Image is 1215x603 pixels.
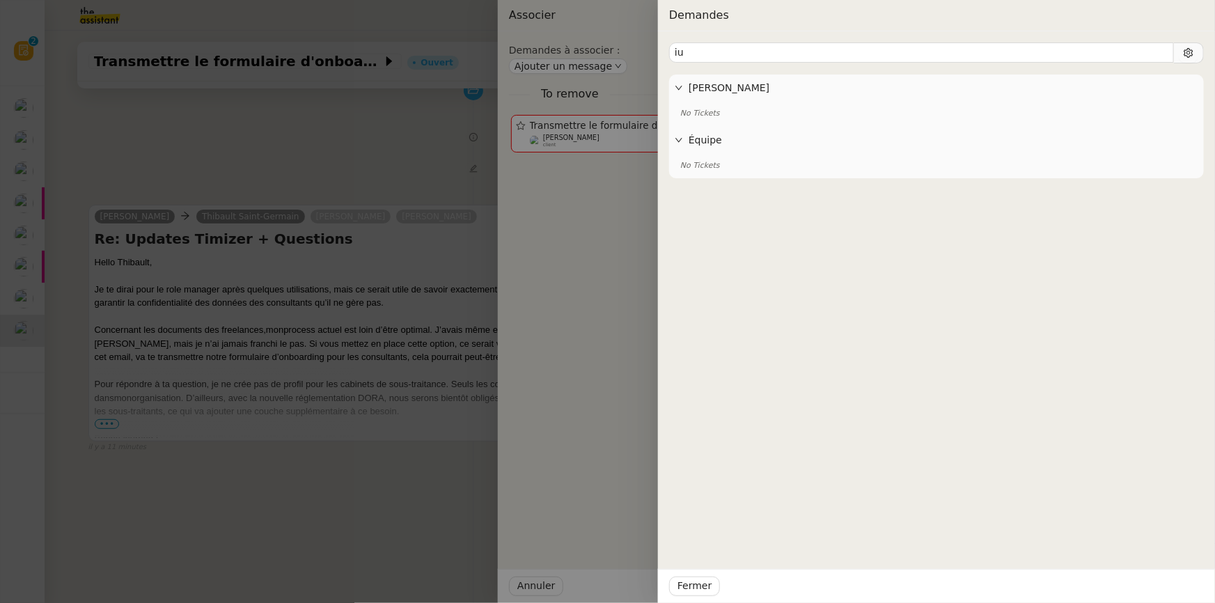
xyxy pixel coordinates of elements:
span: No Tickets [680,109,720,118]
span: No Tickets [680,161,720,170]
input: Ticket à associer [669,42,1174,63]
div: [PERSON_NAME] [669,75,1204,102]
div: Équipe [669,127,1204,154]
span: Fermer [677,578,712,594]
span: Demandes [669,8,729,22]
span: Équipe [689,132,1198,148]
span: [PERSON_NAME] [689,80,1198,96]
button: Fermer [669,577,720,596]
